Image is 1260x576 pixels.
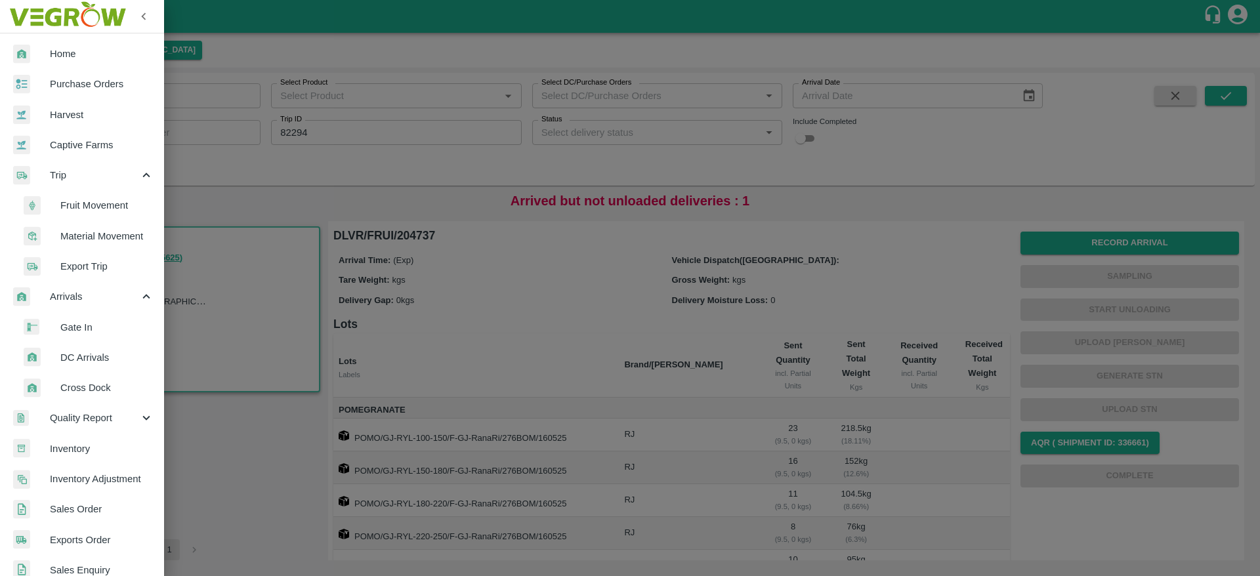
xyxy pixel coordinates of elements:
[24,257,41,276] img: delivery
[13,410,29,426] img: qualityReport
[60,320,154,335] span: Gate In
[10,312,164,342] a: gateinGate In
[13,287,30,306] img: whArrival
[10,342,164,373] a: whArrivalDC Arrivals
[60,381,154,395] span: Cross Dock
[50,138,154,152] span: Captive Farms
[60,229,154,243] span: Material Movement
[10,251,164,281] a: deliveryExport Trip
[10,190,164,220] a: fruitFruit Movement
[24,196,41,215] img: fruit
[24,348,41,367] img: whArrival
[50,168,139,182] span: Trip
[13,439,30,458] img: whInventory
[60,259,154,274] span: Export Trip
[13,135,30,155] img: harvest
[50,502,154,516] span: Sales Order
[13,470,30,489] img: inventory
[50,472,154,486] span: Inventory Adjustment
[50,289,139,304] span: Arrivals
[50,47,154,61] span: Home
[10,221,164,251] a: materialMaterial Movement
[50,442,154,456] span: Inventory
[13,530,30,549] img: shipments
[24,319,39,335] img: gatein
[50,77,154,91] span: Purchase Orders
[13,500,30,519] img: sales
[50,108,154,122] span: Harvest
[60,198,154,213] span: Fruit Movement
[13,45,30,64] img: whArrival
[24,226,41,246] img: material
[50,411,139,425] span: Quality Report
[13,75,30,94] img: reciept
[24,379,41,398] img: whArrival
[13,166,30,185] img: delivery
[60,350,154,365] span: DC Arrivals
[10,373,164,403] a: whArrivalCross Dock
[50,533,154,547] span: Exports Order
[13,105,30,125] img: harvest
